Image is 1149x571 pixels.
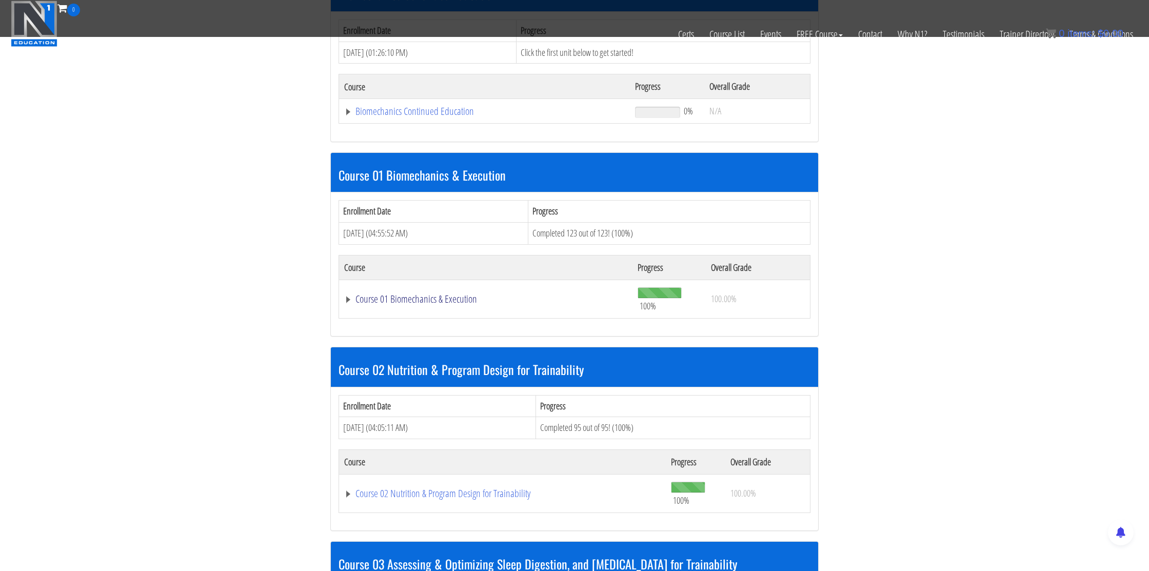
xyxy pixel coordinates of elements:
[670,16,702,52] a: Certs
[789,16,850,52] a: FREE Course
[1067,28,1095,39] span: items:
[339,417,536,439] td: [DATE] (04:05:11 AM)
[339,363,810,376] h3: Course 02 Nutrition & Program Design for Trainability
[684,105,693,116] span: 0%
[536,395,810,417] th: Progress
[632,255,706,280] th: Progress
[890,16,935,52] a: Why N1?
[1046,28,1056,38] img: icon11.png
[1098,28,1103,39] span: $
[57,1,80,15] a: 0
[1059,28,1064,39] span: 0
[11,1,57,47] img: n1-education
[344,106,625,116] a: Biomechanics Continued Education
[666,449,725,474] th: Progress
[344,294,627,304] a: Course 01 Biomechanics & Execution
[935,16,992,52] a: Testimonials
[850,16,890,52] a: Contact
[673,495,689,506] span: 100%
[640,300,656,311] span: 100%
[67,4,80,16] span: 0
[725,474,810,513] td: 100.00%
[339,395,536,417] th: Enrollment Date
[630,74,704,99] th: Progress
[528,201,810,223] th: Progress
[528,222,810,244] td: Completed 123 out of 123! (100%)
[339,42,517,64] td: [DATE] (01:26:10 PM)
[752,16,789,52] a: Events
[339,222,528,244] td: [DATE] (04:55:52 AM)
[704,99,810,124] td: N/A
[706,280,810,318] td: 100.00%
[339,557,810,570] h3: Course 03 Assessing & Optimizing Sleep Digestion, and [MEDICAL_DATA] for Trainability
[339,449,666,474] th: Course
[339,201,528,223] th: Enrollment Date
[1062,16,1141,52] a: Terms & Conditions
[339,255,632,280] th: Course
[725,449,810,474] th: Overall Grade
[992,16,1062,52] a: Trainer Directory
[1046,28,1123,39] a: 0 items: $0.00
[536,417,810,439] td: Completed 95 out of 95! (100%)
[339,74,630,99] th: Course
[516,42,810,64] td: Click the first unit below to get started!
[1098,28,1123,39] bdi: 0.00
[706,255,810,280] th: Overall Grade
[704,74,810,99] th: Overall Grade
[702,16,752,52] a: Course List
[344,488,661,499] a: Course 02 Nutrition & Program Design for Trainability
[339,168,810,182] h3: Course 01 Biomechanics & Execution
